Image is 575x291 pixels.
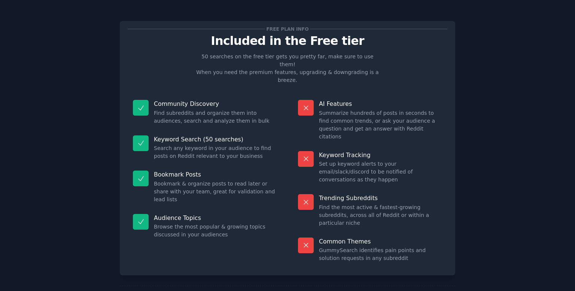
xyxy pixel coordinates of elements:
p: Common Themes [319,238,442,245]
p: Audience Topics [154,214,277,222]
dd: Summarize hundreds of posts in seconds to find common trends, or ask your audience a question and... [319,109,442,141]
dd: Set up keyword alerts to your email/slack/discord to be notified of conversations as they happen [319,160,442,184]
dd: Find the most active & fastest-growing subreddits, across all of Reddit or within a particular niche [319,203,442,227]
p: Keyword Search (50 searches) [154,135,277,143]
p: 50 searches on the free tier gets you pretty far, make sure to use them! When you need the premiu... [193,53,382,84]
dd: Bookmark & organize posts to read later or share with your team, great for validation and lead lists [154,180,277,203]
p: Bookmark Posts [154,171,277,178]
dd: Find subreddits and organize them into audiences, search and analyze them in bulk [154,109,277,125]
dd: Browse the most popular & growing topics discussed in your audiences [154,223,277,239]
p: AI Features [319,100,442,108]
span: Free plan info [265,25,310,33]
p: Included in the Free tier [128,34,447,48]
p: Keyword Tracking [319,151,442,159]
dd: GummySearch identifies pain points and solution requests in any subreddit [319,246,442,262]
dd: Search any keyword in your audience to find posts on Reddit relevant to your business [154,144,277,160]
p: Community Discovery [154,100,277,108]
p: Trending Subreddits [319,194,442,202]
